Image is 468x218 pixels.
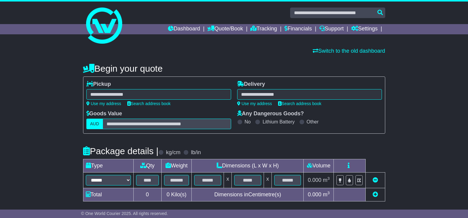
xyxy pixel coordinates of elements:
td: Type [83,159,133,173]
td: 0 [133,188,161,201]
a: Use my address [86,101,121,106]
a: Search address book [127,101,171,106]
td: Weight [161,159,192,173]
a: Quote/Book [207,24,243,34]
span: m [323,177,330,183]
sup: 3 [327,191,330,195]
a: Switch to the old dashboard [313,48,385,54]
a: Support [319,24,344,34]
label: Delivery [237,81,265,88]
span: m [323,192,330,198]
label: kg/cm [166,149,180,156]
label: Lithium Battery [262,119,295,125]
label: Pickup [86,81,111,88]
label: Other [307,119,319,125]
h4: Begin your quote [83,64,385,73]
h4: Package details | [83,146,159,156]
td: Qty [133,159,161,173]
a: Use my address [237,101,272,106]
a: Dashboard [168,24,200,34]
sup: 3 [327,176,330,181]
a: Search address book [278,101,321,106]
td: Dimensions in Centimetre(s) [192,188,304,201]
label: No [245,119,251,125]
a: Remove this item [373,177,378,183]
td: x [224,173,232,188]
span: 0.000 [308,192,321,198]
td: Volume [304,159,334,173]
td: Dimensions (L x W x H) [192,159,304,173]
span: © One World Courier 2025. All rights reserved. [81,211,168,216]
span: 0.000 [308,177,321,183]
span: 0 [166,192,169,198]
td: x [264,173,271,188]
label: Goods Value [86,111,122,117]
label: lb/in [191,149,201,156]
a: Financials [284,24,312,34]
a: Add new item [373,192,378,198]
a: Settings [351,24,378,34]
a: Tracking [250,24,277,34]
td: Kilo(s) [161,188,192,201]
td: Total [83,188,133,201]
label: AUD [86,119,103,129]
label: Any Dangerous Goods? [237,111,304,117]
